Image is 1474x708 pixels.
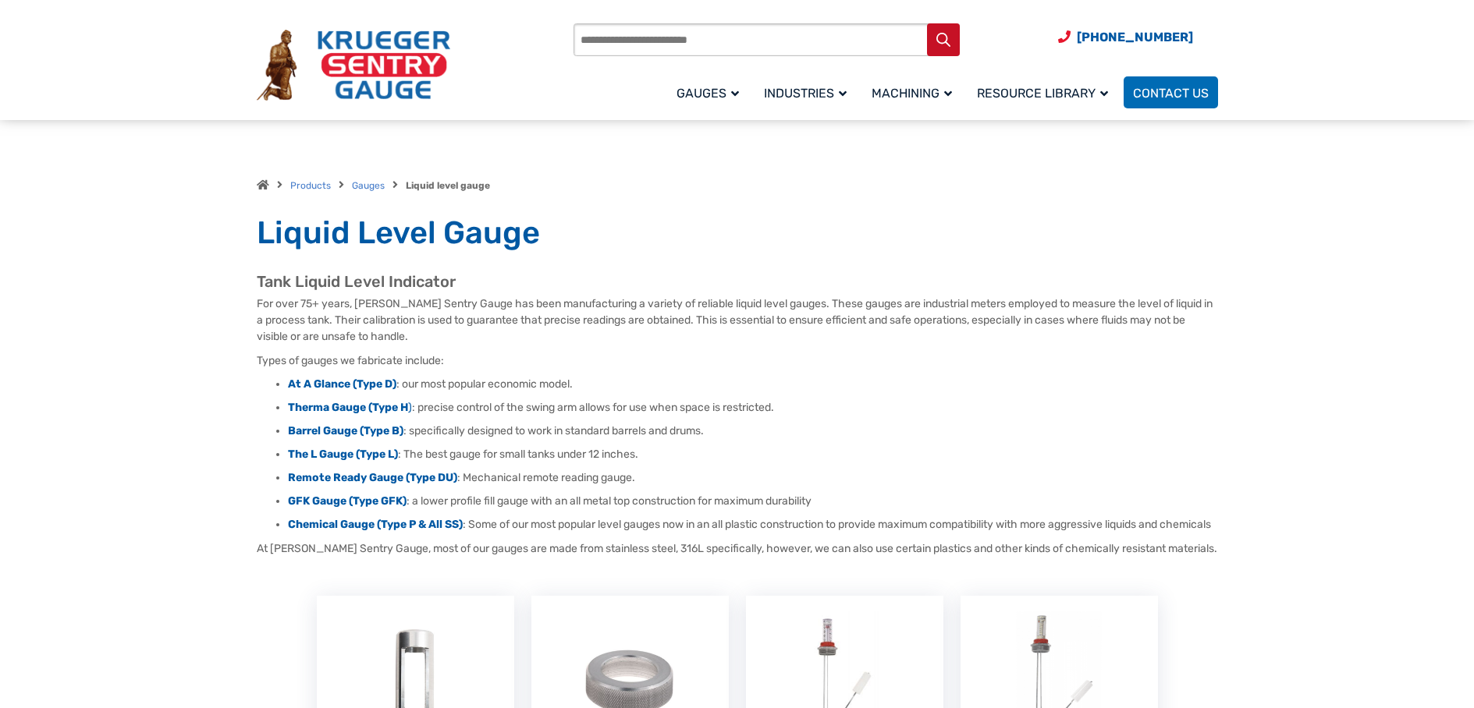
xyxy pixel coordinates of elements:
[288,518,463,531] a: Chemical Gauge (Type P & All SS)
[862,74,968,111] a: Machining
[290,180,331,191] a: Products
[288,401,408,414] strong: Therma Gauge (Type H
[288,424,403,437] a: Barrel Gauge (Type B)
[667,74,755,111] a: Gauges
[257,30,450,101] img: Krueger Sentry Gauge
[755,74,862,111] a: Industries
[257,272,1218,292] h2: Tank Liquid Level Indicator
[288,494,1218,509] li: : a lower profile fill gauge with an all metal top construction for maximum durability
[288,494,407,508] a: GFK Gauge (Type GFK)
[257,352,1218,369] p: Types of gauges we fabricate include:
[288,423,1218,439] li: : specifically designed to work in standard barrels and drums.
[1077,30,1193,44] span: [PHONE_NUMBER]
[257,214,1218,253] h1: Liquid Level Gauge
[1133,86,1209,101] span: Contact Us
[288,377,1218,392] li: : our most popular economic model.
[1124,76,1218,108] a: Contact Us
[257,296,1218,345] p: For over 75+ years, [PERSON_NAME] Sentry Gauge has been manufacturing a variety of reliable liqui...
[872,86,952,101] span: Machining
[288,470,1218,486] li: : Mechanical remote reading gauge.
[288,447,1218,462] li: : The best gauge for small tanks under 12 inches.
[352,180,385,191] a: Gauges
[288,471,457,484] a: Remote Ready Gauge (Type DU)
[677,86,739,101] span: Gauges
[288,517,1218,533] li: : Some of our most popular level gauges now in an all plastic construction to provide maximum com...
[764,86,847,101] span: Industries
[257,540,1218,557] p: At [PERSON_NAME] Sentry Gauge, most of our gauges are made from stainless steel, 316L specificall...
[968,74,1124,111] a: Resource Library
[288,448,398,461] a: The L Gauge (Type L)
[288,377,396,391] a: At A Glance (Type D)
[288,401,412,414] a: Therma Gauge (Type H)
[406,180,490,191] strong: Liquid level gauge
[288,400,1218,416] li: : precise control of the swing arm allows for use when space is restricted.
[1058,27,1193,47] a: Phone Number (920) 434-8860
[977,86,1108,101] span: Resource Library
